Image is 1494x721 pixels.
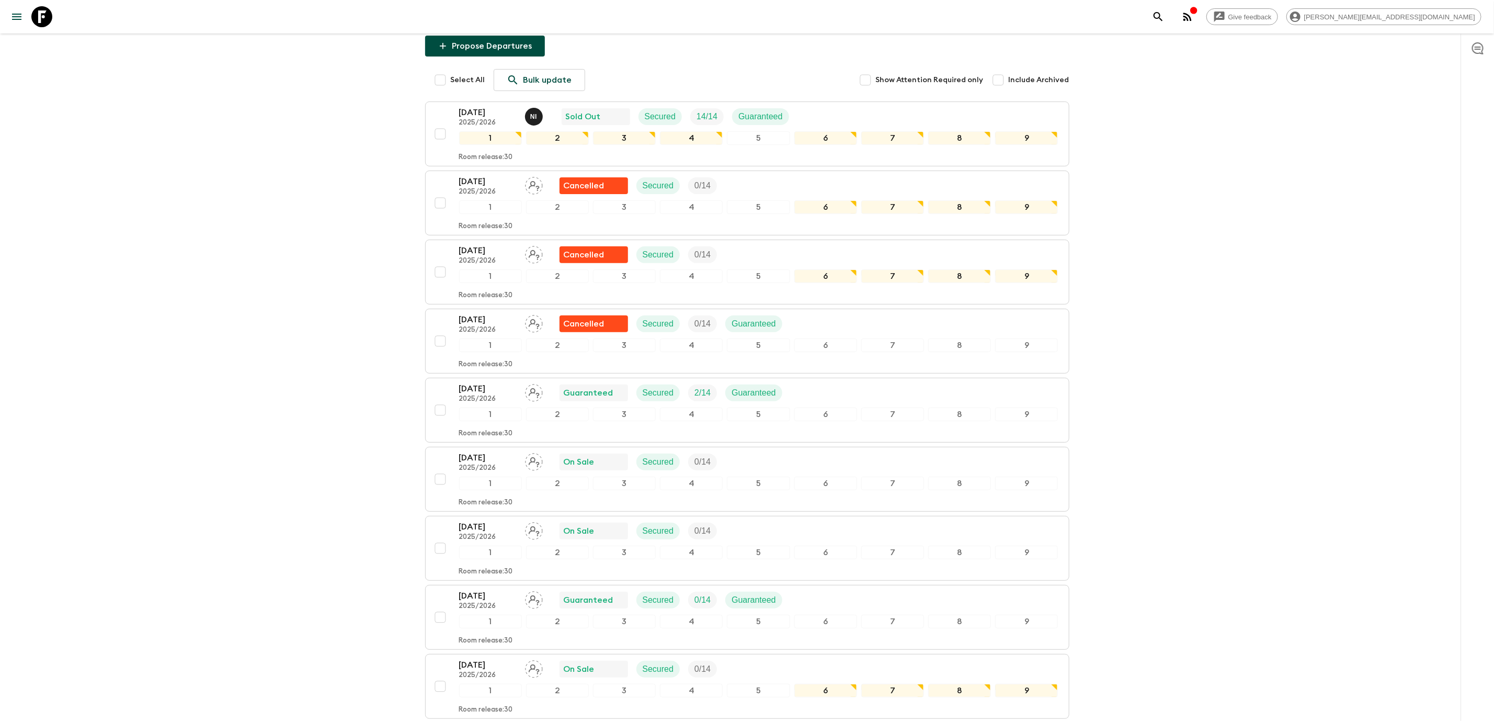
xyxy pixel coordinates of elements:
p: 2025/2026 [459,671,517,680]
div: 2 [526,339,589,352]
span: Show Attention Required only [876,75,984,85]
span: Assign pack leader [525,456,543,465]
p: [DATE] [459,521,517,533]
div: 1 [459,200,522,214]
span: Assign pack leader [525,249,543,257]
p: 0 / 14 [694,594,711,606]
div: 6 [794,477,857,490]
p: [DATE] [459,590,517,602]
div: 5 [727,200,790,214]
p: Secured [643,456,674,468]
p: Sold Out [566,110,601,123]
button: [DATE]2025/2026Assign pack leaderOn SaleSecuredTrip Fill123456789Room release:30 [425,516,1069,581]
button: [DATE]2025/2026Assign pack leaderFlash Pack cancellationSecuredTrip FillGuaranteed123456789Room r... [425,309,1069,374]
span: Select All [451,75,485,85]
p: Room release: 30 [459,153,513,162]
span: Include Archived [1009,75,1069,85]
p: Secured [643,525,674,537]
div: 7 [861,615,924,628]
div: 2 [526,615,589,628]
div: Secured [638,108,682,125]
p: Room release: 30 [459,360,513,369]
p: Guaranteed [738,110,783,123]
span: [PERSON_NAME][EMAIL_ADDRESS][DOMAIN_NAME] [1298,13,1481,21]
div: 3 [593,200,656,214]
p: Cancelled [564,249,605,261]
p: Room release: 30 [459,291,513,300]
div: Trip Fill [688,592,717,609]
div: 5 [727,684,790,697]
p: On Sale [564,663,595,675]
button: [DATE]2025/2026Assign pack leaderOn SaleSecuredTrip Fill123456789Room release:30 [425,447,1069,512]
span: Assign pack leader [525,387,543,396]
p: Guaranteed [732,318,776,330]
div: 5 [727,269,790,283]
p: 0 / 14 [694,663,711,675]
div: 7 [861,131,924,145]
p: Room release: 30 [459,430,513,438]
p: 2025/2026 [459,464,517,472]
div: 8 [928,269,991,283]
button: search adventures [1148,6,1169,27]
button: [DATE]2025/2026Assign pack leaderGuaranteedSecuredTrip FillGuaranteed123456789Room release:30 [425,378,1069,443]
div: 8 [928,546,991,559]
div: 2 [526,477,589,490]
p: Secured [643,594,674,606]
div: 7 [861,684,924,697]
p: Guaranteed [564,594,613,606]
button: [DATE]2025/2026Assign pack leaderFlash Pack cancellationSecuredTrip Fill123456789Room release:30 [425,240,1069,305]
div: 8 [928,477,991,490]
p: [DATE] [459,175,517,188]
div: 7 [861,546,924,559]
p: 0 / 14 [694,318,711,330]
button: [DATE]2025/2026Naoya IshidaSold OutSecuredTrip FillGuaranteed123456789Room release:30 [425,102,1069,166]
div: 1 [459,684,522,697]
div: 1 [459,546,522,559]
div: 6 [794,269,857,283]
span: Give feedback [1223,13,1278,21]
div: 3 [593,546,656,559]
button: menu [6,6,27,27]
p: Guaranteed [732,594,776,606]
div: 9 [995,477,1058,490]
p: 2025/2026 [459,326,517,334]
div: 1 [459,408,522,421]
p: Secured [643,179,674,192]
p: On Sale [564,456,595,468]
div: Secured [636,246,680,263]
div: Trip Fill [688,385,717,401]
div: 8 [928,200,991,214]
div: 5 [727,339,790,352]
p: Bulk update [523,74,572,86]
p: Secured [643,318,674,330]
p: [DATE] [459,244,517,257]
div: 4 [660,477,723,490]
p: Secured [643,663,674,675]
div: 6 [794,615,857,628]
p: Room release: 30 [459,499,513,507]
div: 3 [593,615,656,628]
button: NI [525,108,545,126]
div: 1 [459,269,522,283]
div: 2 [526,408,589,421]
a: Give feedback [1206,8,1278,25]
div: 4 [660,546,723,559]
div: 3 [593,684,656,697]
p: 0 / 14 [694,456,711,468]
span: Assign pack leader [525,318,543,326]
div: 1 [459,615,522,628]
button: Propose Departures [425,36,545,57]
div: 1 [459,477,522,490]
button: [DATE]2025/2026Assign pack leaderFlash Pack cancellationSecuredTrip Fill123456789Room release:30 [425,171,1069,235]
div: 4 [660,131,723,145]
div: 9 [995,200,1058,214]
div: 2 [526,131,589,145]
div: Trip Fill [688,454,717,470]
div: 2 [526,269,589,283]
div: 3 [593,131,656,145]
p: Guaranteed [564,387,613,399]
div: Secured [636,385,680,401]
div: 5 [727,615,790,628]
p: Cancelled [564,179,605,192]
span: Assign pack leader [525,663,543,672]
